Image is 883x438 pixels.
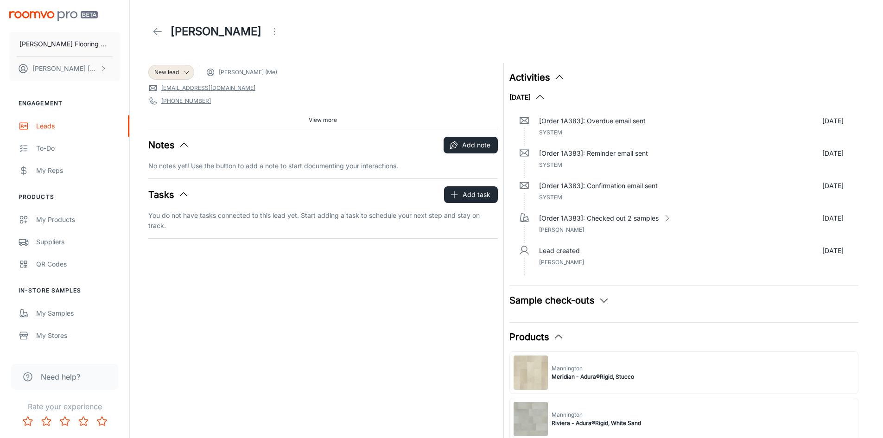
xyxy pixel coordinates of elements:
[148,161,498,171] p: No notes yet! Use the button to add a note to start documenting your interactions.
[552,373,634,381] span: Meridian - Adura®Rigid, Stucco
[539,161,562,168] span: System
[9,57,120,81] button: [PERSON_NAME] [PERSON_NAME]
[19,412,37,431] button: Rate 1 star
[9,32,120,56] button: [PERSON_NAME] Flooring Center
[161,97,211,105] a: [PHONE_NUMBER]
[539,213,659,223] p: [Order 1A383]: Checked out 2 samples
[509,293,610,307] button: Sample check-outs
[36,330,120,341] div: My Stores
[444,186,498,203] button: Add task
[219,68,277,76] span: [PERSON_NAME] (Me)
[36,121,120,131] div: Leads
[56,412,74,431] button: Rate 3 star
[41,371,80,382] span: Need help?
[539,246,580,256] p: Lead created
[36,143,120,153] div: To-do
[509,92,546,103] button: [DATE]
[161,84,255,92] a: [EMAIL_ADDRESS][DOMAIN_NAME]
[305,113,341,127] button: View more
[154,68,179,76] span: New lead
[509,70,565,84] button: Activities
[539,148,648,159] p: [Order 1A383]: Reminder email sent
[36,308,120,318] div: My Samples
[309,116,337,124] span: View more
[148,138,190,152] button: Notes
[37,412,56,431] button: Rate 2 star
[539,181,658,191] p: [Order 1A383]: Confirmation email sent
[19,39,110,49] p: [PERSON_NAME] Flooring Center
[148,210,498,231] p: You do not have tasks connected to this lead yet. Start adding a task to schedule your next step ...
[822,116,844,126] p: [DATE]
[552,411,641,419] span: Mannington
[822,148,844,159] p: [DATE]
[822,213,844,223] p: [DATE]
[539,116,646,126] p: [Order 1A383]: Overdue email sent
[552,419,641,427] span: Riviera - Adura®Rigid, White Sand
[444,137,498,153] button: Add note
[32,63,98,74] p: [PERSON_NAME] [PERSON_NAME]
[171,23,261,40] h1: [PERSON_NAME]
[36,237,120,247] div: Suppliers
[36,259,120,269] div: QR Codes
[36,165,120,176] div: My Reps
[265,22,284,41] button: Open menu
[822,181,844,191] p: [DATE]
[74,412,93,431] button: Rate 4 star
[148,188,189,202] button: Tasks
[509,330,564,344] button: Products
[93,412,111,431] button: Rate 5 star
[9,11,98,21] img: Roomvo PRO Beta
[36,215,120,225] div: My Products
[148,65,194,80] div: New lead
[539,259,584,266] span: [PERSON_NAME]
[552,364,634,373] span: Mannington
[539,226,584,233] span: [PERSON_NAME]
[822,246,844,256] p: [DATE]
[539,129,562,136] span: System
[539,194,562,201] span: System
[7,401,122,412] p: Rate your experience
